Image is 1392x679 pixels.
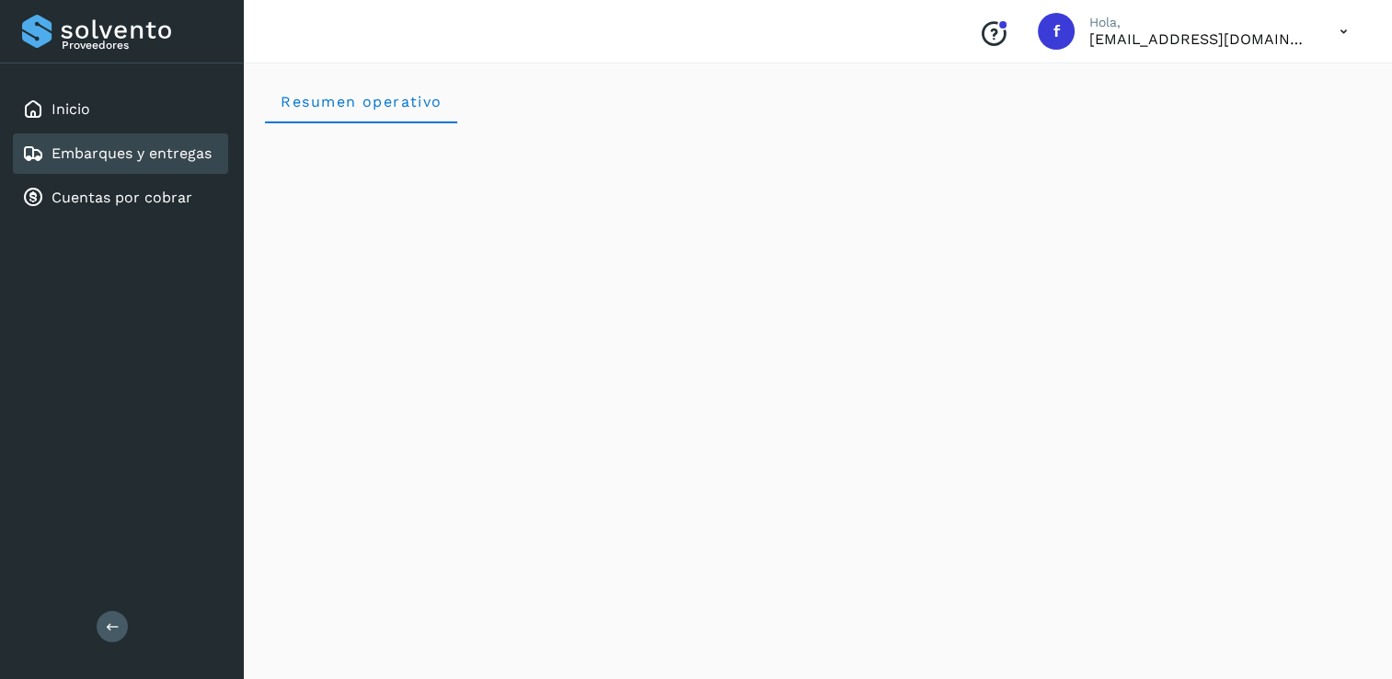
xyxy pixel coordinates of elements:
div: Inicio [13,89,228,130]
a: Inicio [52,100,90,118]
span: Resumen operativo [280,93,443,110]
div: Embarques y entregas [13,133,228,174]
a: Cuentas por cobrar [52,189,192,206]
a: Embarques y entregas [52,144,212,162]
p: facturacion@logisticafbr.com.mx [1089,30,1310,48]
p: Hola, [1089,15,1310,30]
div: Cuentas por cobrar [13,178,228,218]
p: Proveedores [62,39,221,52]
